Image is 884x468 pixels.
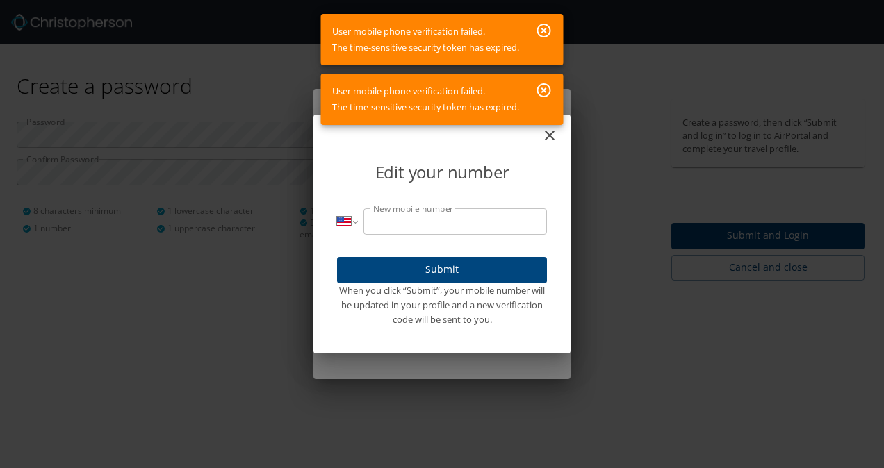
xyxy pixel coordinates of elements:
[332,78,519,121] div: User mobile phone verification failed. The time-sensitive security token has expired.
[337,257,547,284] button: Submit
[337,283,547,326] div: When you click “Submit”, your mobile number will be updated in your profile and a new verificatio...
[548,120,565,137] button: close
[332,18,519,61] div: User mobile phone verification failed. The time-sensitive security token has expired.
[337,159,547,185] p: Edit your number
[348,261,536,278] span: Submit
